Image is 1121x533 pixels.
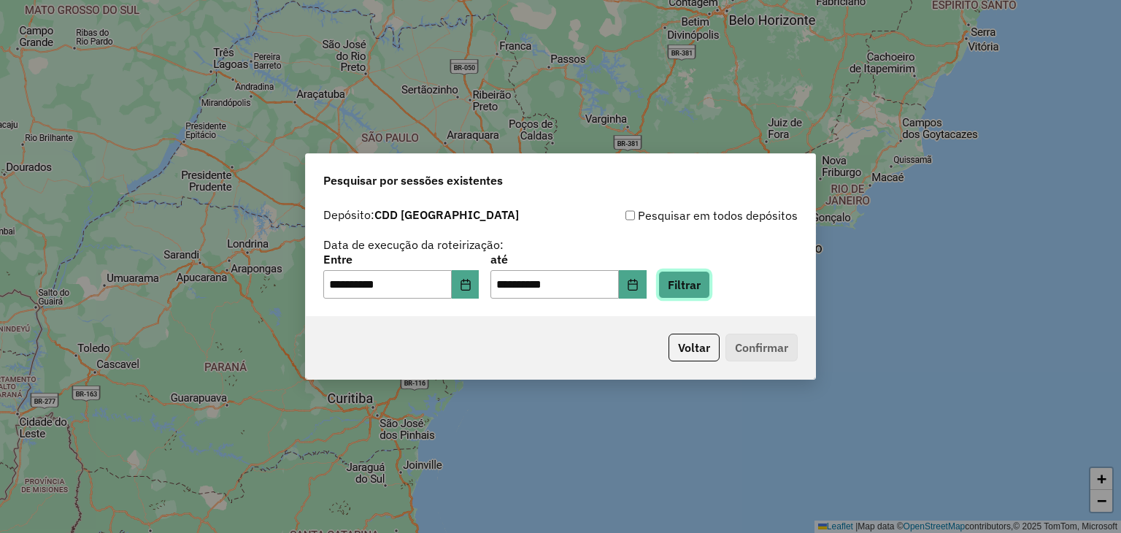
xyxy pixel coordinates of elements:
[452,270,479,299] button: Choose Date
[323,236,504,253] label: Data de execução da roteirização:
[560,207,798,224] div: Pesquisar em todos depósitos
[490,250,646,268] label: até
[323,206,519,223] label: Depósito:
[658,271,710,299] button: Filtrar
[374,207,519,222] strong: CDD [GEOGRAPHIC_DATA]
[323,250,479,268] label: Entre
[323,172,503,189] span: Pesquisar por sessões existentes
[669,334,720,361] button: Voltar
[619,270,647,299] button: Choose Date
